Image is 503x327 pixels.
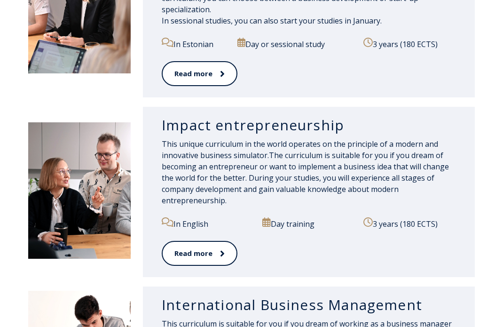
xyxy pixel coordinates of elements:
[173,219,208,229] font: In English
[174,69,212,78] font: Read more
[162,139,438,160] font: This unique curriculum in the world operates on the principle of a modern and innovative business...
[162,61,237,86] a: Read more
[271,219,314,229] font: Day training
[245,39,325,49] font: Day or sessional study
[373,219,438,229] font: 3 years (180 ECTS)
[162,241,237,266] a: Read more
[162,150,449,206] font: The curriculum is suitable for you if you dream of becoming an entrepreneur or want to implement ...
[173,39,213,49] font: In Estonian
[162,295,422,314] font: International Business Management
[174,248,212,258] font: Read more
[162,115,344,135] font: Impact entrepreneurship
[373,39,438,49] font: 3 years (180 ECTS)
[162,16,382,26] font: In sessional studies, you can also start your studies in January.
[28,122,131,259] img: Impact entrepreneurship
